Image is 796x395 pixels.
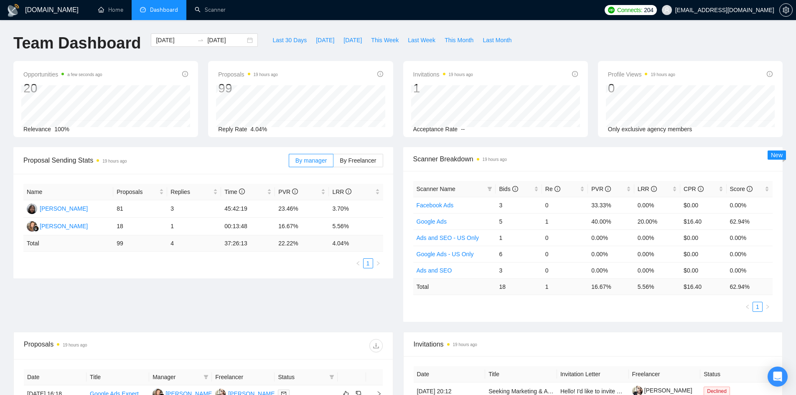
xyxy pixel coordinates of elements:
[542,278,588,295] td: 1
[40,204,88,213] div: [PERSON_NAME]
[445,36,473,45] span: This Month
[278,189,298,195] span: PVR
[212,369,275,385] th: Freelancer
[487,186,492,191] span: filter
[353,258,363,268] button: left
[542,246,588,262] td: 0
[779,3,793,17] button: setting
[275,235,329,252] td: 22.22 %
[376,261,381,266] span: right
[275,200,329,218] td: 23.46%
[356,261,361,266] span: left
[221,235,275,252] td: 37:26:13
[588,262,634,278] td: 0.00%
[680,262,726,278] td: $0.00
[449,72,473,77] time: 19 hours ago
[23,126,51,133] span: Relevance
[704,387,733,394] a: Declined
[332,189,351,195] span: LRR
[413,126,458,133] span: Acceptance Rate
[203,375,209,380] span: filter
[486,183,494,195] span: filter
[417,218,447,225] a: Google Ads
[24,369,86,385] th: Date
[629,366,701,382] th: Freelancer
[149,369,212,385] th: Manager
[496,278,542,295] td: 18
[680,278,726,295] td: $ 16.40
[292,189,298,194] span: info-circle
[727,197,773,213] td: 0.00%
[727,246,773,262] td: 0.00%
[150,6,178,13] span: Dashboard
[763,302,773,312] button: right
[680,246,726,262] td: $0.00
[572,71,578,77] span: info-circle
[651,72,675,77] time: 19 hours ago
[167,235,221,252] td: 4
[767,71,773,77] span: info-circle
[638,186,657,192] span: LRR
[182,71,188,77] span: info-circle
[364,259,373,268] a: 1
[278,372,326,382] span: Status
[403,33,440,47] button: Last Week
[483,36,511,45] span: Last Month
[417,234,479,241] a: Ads and SEO - US Only
[730,186,753,192] span: Score
[413,80,473,96] div: 1
[743,302,753,312] li: Previous Page
[453,342,477,347] time: 19 hours ago
[765,304,770,309] span: right
[440,33,478,47] button: This Month
[40,222,88,231] div: [PERSON_NAME]
[747,186,753,192] span: info-circle
[328,371,336,383] span: filter
[113,200,167,218] td: 81
[483,157,507,162] time: 19 hours ago
[329,375,334,380] span: filter
[634,246,680,262] td: 0.00%
[496,246,542,262] td: 6
[542,262,588,278] td: 0
[478,33,516,47] button: Last Month
[339,33,366,47] button: [DATE]
[86,369,149,385] th: Title
[413,69,473,79] span: Invitations
[311,33,339,47] button: [DATE]
[202,371,210,383] span: filter
[343,36,362,45] span: [DATE]
[329,235,383,252] td: 4.04 %
[167,200,221,218] td: 3
[67,72,102,77] time: a few seconds ago
[366,33,403,47] button: This Week
[63,343,87,347] time: 19 hours ago
[113,184,167,200] th: Proposals
[753,302,762,311] a: 1
[170,187,211,196] span: Replies
[768,367,788,387] div: Open Intercom Messenger
[140,7,146,13] span: dashboard
[167,184,221,200] th: Replies
[218,80,278,96] div: 99
[369,339,383,352] button: download
[488,388,648,395] a: Seeking Marketing & Advertising Professionals – Paid Survey
[254,72,278,77] time: 19 hours ago
[197,37,204,43] span: to
[414,366,486,382] th: Date
[408,36,435,45] span: Last Week
[779,7,793,13] a: setting
[634,197,680,213] td: 0.00%
[23,235,113,252] td: Total
[221,200,275,218] td: 45:42:19
[496,262,542,278] td: 3
[700,366,772,382] th: Status
[634,213,680,229] td: 20.00%
[588,278,634,295] td: 16.67 %
[763,302,773,312] li: Next Page
[698,186,704,192] span: info-circle
[684,186,703,192] span: CPR
[353,258,363,268] li: Previous Page
[268,33,311,47] button: Last 30 Days
[542,229,588,246] td: 0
